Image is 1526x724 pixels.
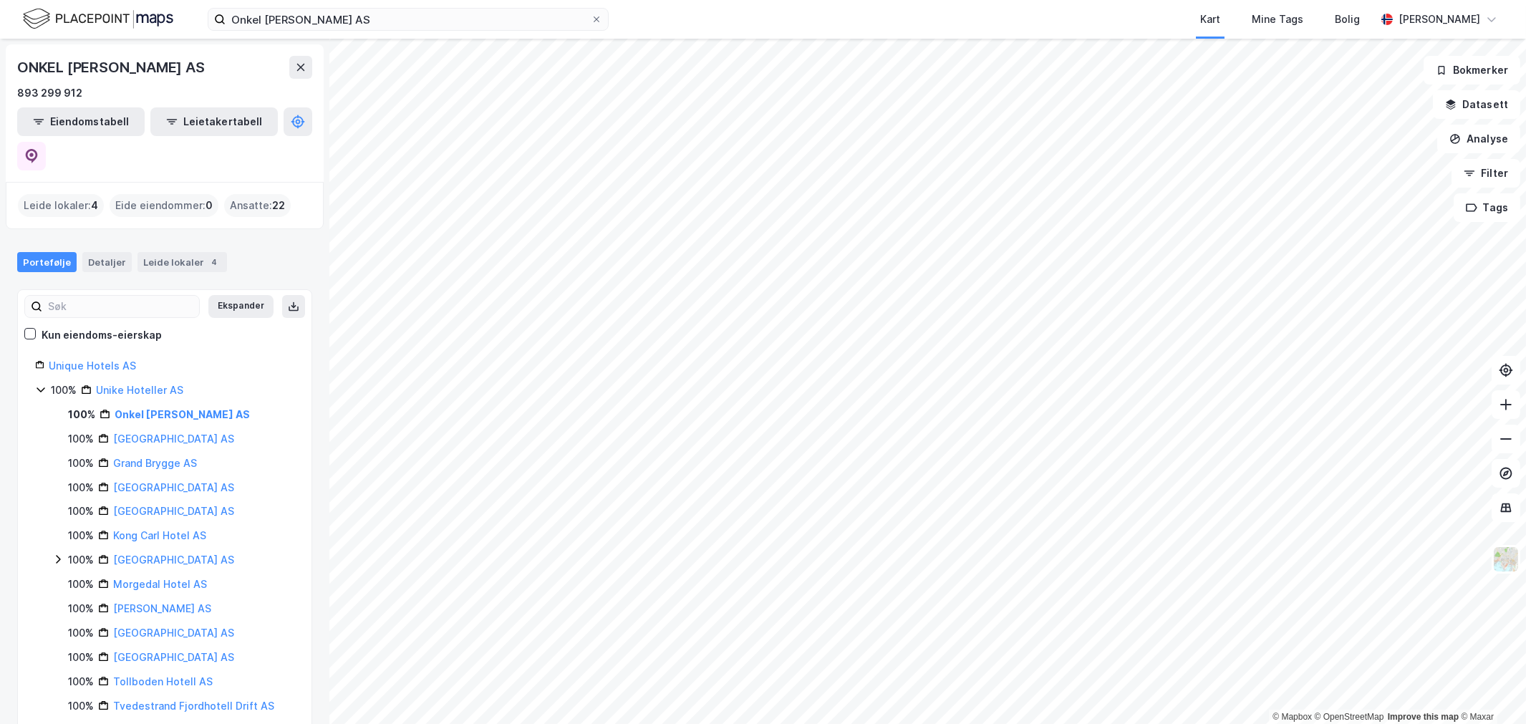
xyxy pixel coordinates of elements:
[113,675,213,687] a: Tollboden Hotell AS
[68,673,94,690] div: 100%
[91,197,98,214] span: 4
[1335,11,1360,28] div: Bolig
[113,700,274,712] a: Tvedestrand Fjordhotell Drift AS
[208,295,274,318] button: Ekspander
[1454,655,1526,724] div: Kontrollprogram for chat
[206,197,213,214] span: 0
[17,56,208,79] div: ONKEL [PERSON_NAME] AS
[1424,56,1520,85] button: Bokmerker
[68,624,94,642] div: 100%
[113,457,197,469] a: Grand Brygge AS
[17,85,82,102] div: 893 299 912
[113,433,234,445] a: [GEOGRAPHIC_DATA] AS
[68,698,94,715] div: 100%
[150,107,278,136] button: Leietakertabell
[113,651,234,663] a: [GEOGRAPHIC_DATA] AS
[113,627,234,639] a: [GEOGRAPHIC_DATA] AS
[207,255,221,269] div: 4
[113,529,206,541] a: Kong Carl Hotel AS
[226,9,591,30] input: Søk på adresse, matrikkel, gårdeiere, leietakere eller personer
[1492,546,1520,573] img: Z
[82,252,132,272] div: Detaljer
[113,602,211,614] a: [PERSON_NAME] AS
[1273,712,1312,722] a: Mapbox
[1200,11,1220,28] div: Kart
[137,252,227,272] div: Leide lokaler
[113,481,234,493] a: [GEOGRAPHIC_DATA] AS
[68,649,94,666] div: 100%
[224,194,291,217] div: Ansatte :
[68,479,94,496] div: 100%
[115,408,250,420] a: Onkel [PERSON_NAME] AS
[68,600,94,617] div: 100%
[68,406,95,423] div: 100%
[42,327,162,344] div: Kun eiendoms-eierskap
[1454,655,1526,724] iframe: Chat Widget
[96,384,183,396] a: Unike Hoteller AS
[113,578,207,590] a: Morgedal Hotel AS
[1399,11,1480,28] div: [PERSON_NAME]
[17,107,145,136] button: Eiendomstabell
[1454,193,1520,222] button: Tags
[68,503,94,520] div: 100%
[1433,90,1520,119] button: Datasett
[23,6,173,32] img: logo.f888ab2527a4732fd821a326f86c7f29.svg
[42,296,199,317] input: Søk
[1452,159,1520,188] button: Filter
[49,359,136,372] a: Unique Hotels AS
[113,554,234,566] a: [GEOGRAPHIC_DATA] AS
[272,197,285,214] span: 22
[113,505,234,517] a: [GEOGRAPHIC_DATA] AS
[18,194,104,217] div: Leide lokaler :
[68,551,94,569] div: 100%
[110,194,218,217] div: Eide eiendommer :
[1315,712,1384,722] a: OpenStreetMap
[1252,11,1303,28] div: Mine Tags
[1388,712,1459,722] a: Improve this map
[1437,125,1520,153] button: Analyse
[68,576,94,593] div: 100%
[68,430,94,448] div: 100%
[68,455,94,472] div: 100%
[68,527,94,544] div: 100%
[17,252,77,272] div: Portefølje
[51,382,77,399] div: 100%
